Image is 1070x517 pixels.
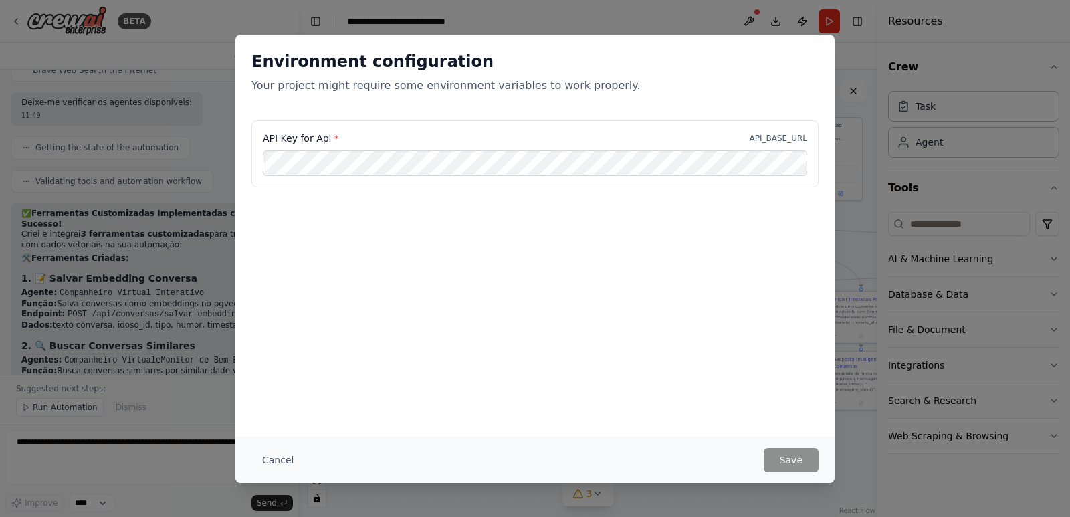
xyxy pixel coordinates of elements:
[251,448,304,472] button: Cancel
[251,78,819,94] p: Your project might require some environment variables to work properly.
[263,132,338,145] label: API Key for Api
[750,133,807,144] p: API_BASE_URL
[764,448,819,472] button: Save
[251,51,819,72] h2: Environment configuration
